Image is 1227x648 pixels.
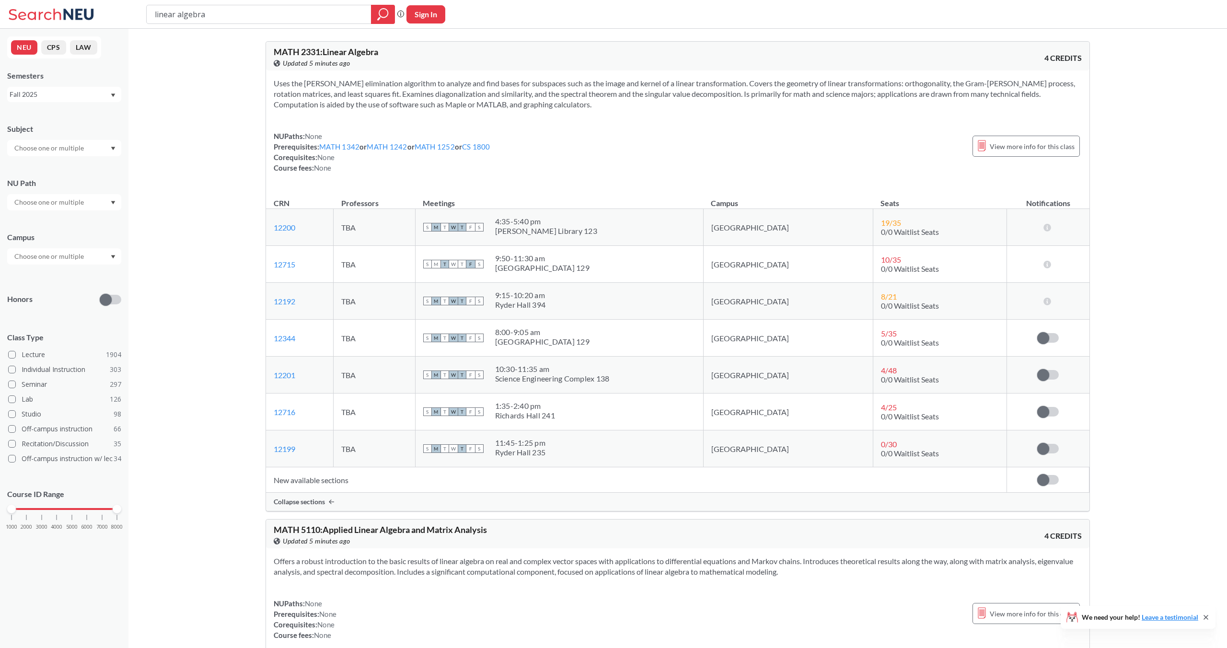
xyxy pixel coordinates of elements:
div: Dropdown arrow [7,194,121,210]
span: M [432,297,440,305]
span: S [423,223,432,231]
span: F [466,334,475,342]
div: [PERSON_NAME] Library 123 [495,226,597,236]
section: Uses the [PERSON_NAME] elimination algorithm to analyze and find bases for subspaces such as the ... [274,78,1082,110]
div: 11:45 - 1:25 pm [495,438,546,448]
div: Ryder Hall 394 [495,300,546,310]
span: 4 CREDITS [1044,531,1082,541]
span: None [317,153,335,162]
label: Off-campus instruction w/ lec [8,452,121,465]
span: W [449,223,458,231]
svg: Dropdown arrow [111,201,116,205]
span: 6000 [81,524,93,530]
div: magnifying glass [371,5,395,24]
th: Seats [873,188,1007,209]
th: Campus [703,188,873,209]
a: 12200 [274,223,295,232]
a: MATH 1252 [415,142,455,151]
span: S [475,370,484,379]
span: T [458,370,466,379]
span: T [458,297,466,305]
a: MATH 1342 [319,142,359,151]
span: F [466,260,475,268]
span: S [423,297,432,305]
div: NUPaths: Prerequisites: or or or Corequisites: Course fees: [274,131,490,173]
span: Updated 5 minutes ago [283,58,350,69]
a: MATH 1242 [367,142,407,151]
th: Notifications [1007,188,1089,209]
input: Choose one or multiple [10,142,90,154]
span: S [475,223,484,231]
span: S [423,370,432,379]
span: S [475,407,484,416]
span: We need your help! [1082,614,1198,621]
span: 0/0 Waitlist Seats [881,264,939,273]
div: Ryder Hall 235 [495,448,546,457]
span: 297 [110,379,121,390]
span: View more info for this class [990,608,1075,620]
label: Off-campus instruction [8,423,121,435]
span: F [466,297,475,305]
span: M [432,370,440,379]
span: T [458,407,466,416]
td: [GEOGRAPHIC_DATA] [703,393,873,430]
svg: Dropdown arrow [111,255,116,259]
div: Semesters [7,70,121,81]
span: W [449,370,458,379]
div: 8:00 - 9:05 am [495,327,590,337]
span: T [440,223,449,231]
td: New available sections [266,467,1007,493]
div: Dropdown arrow [7,248,121,265]
label: Seminar [8,378,121,391]
a: 12716 [274,407,295,417]
span: Collapse sections [274,498,325,506]
span: None [319,610,336,618]
div: [GEOGRAPHIC_DATA] 129 [495,263,590,273]
span: None [317,620,335,629]
span: 5000 [66,524,78,530]
div: Richards Hall 241 [495,411,555,420]
span: 0/0 Waitlist Seats [881,338,939,347]
span: W [449,444,458,453]
a: 12199 [274,444,295,453]
td: TBA [334,430,416,467]
div: NU Path [7,178,121,188]
span: F [466,223,475,231]
span: T [440,260,449,268]
span: M [432,260,440,268]
span: 4000 [51,524,62,530]
div: Subject [7,124,121,134]
a: Leave a testimonial [1142,613,1198,621]
span: W [449,407,458,416]
span: 0 / 30 [881,440,897,449]
span: S [475,334,484,342]
span: 0/0 Waitlist Seats [881,227,939,236]
span: 35 [114,439,121,449]
span: T [458,444,466,453]
span: W [449,297,458,305]
span: 34 [114,453,121,464]
span: T [458,223,466,231]
input: Choose one or multiple [10,197,90,208]
span: T [440,444,449,453]
th: Meetings [415,188,703,209]
span: 126 [110,394,121,405]
span: None [314,163,331,172]
span: 19 / 35 [881,218,901,227]
span: 4 / 48 [881,366,897,375]
span: 7000 [96,524,108,530]
label: Lab [8,393,121,405]
td: TBA [334,283,416,320]
span: MATH 2331 : Linear Algebra [274,46,378,57]
span: F [466,444,475,453]
button: CPS [41,40,66,55]
td: [GEOGRAPHIC_DATA] [703,320,873,357]
span: 8000 [111,524,123,530]
span: T [440,370,449,379]
span: 1904 [106,349,121,360]
span: 98 [114,409,121,419]
span: T [458,260,466,268]
span: T [440,407,449,416]
span: None [305,132,322,140]
span: S [423,260,432,268]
